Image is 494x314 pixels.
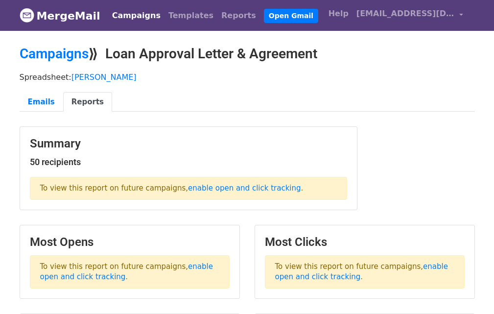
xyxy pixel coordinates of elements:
[188,184,301,193] a: enable open and click tracking
[20,46,475,62] h2: ⟫ Loan Approval Letter & Agreement
[108,6,165,25] a: Campaigns
[30,235,230,249] h3: Most Opens
[20,46,89,62] a: Campaigns
[71,72,137,82] a: [PERSON_NAME]
[20,5,100,26] a: MergeMail
[20,8,34,23] img: MergeMail logo
[30,177,347,200] p: To view this report on future campaigns, .
[265,235,465,249] h3: Most Clicks
[30,137,347,151] h3: Summary
[30,255,230,289] p: To view this report on future campaigns, .
[30,157,347,168] h5: 50 recipients
[20,72,475,82] p: Spreadsheet:
[275,262,448,281] a: enable open and click tracking
[217,6,260,25] a: Reports
[325,4,353,24] a: Help
[265,255,465,289] p: To view this report on future campaigns, .
[356,8,454,20] span: [EMAIL_ADDRESS][DOMAIN_NAME]
[63,92,112,112] a: Reports
[40,262,213,281] a: enable open and click tracking
[264,9,318,23] a: Open Gmail
[353,4,467,27] a: [EMAIL_ADDRESS][DOMAIN_NAME]
[20,92,63,112] a: Emails
[165,6,217,25] a: Templates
